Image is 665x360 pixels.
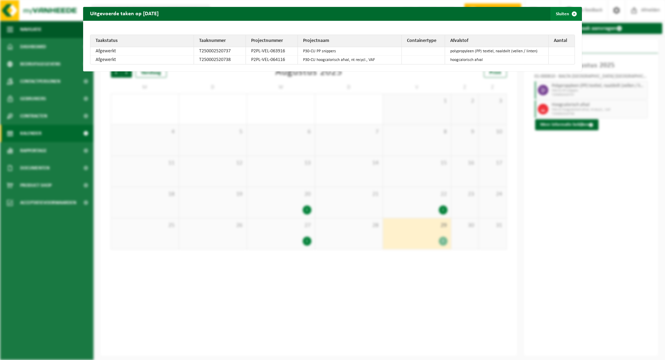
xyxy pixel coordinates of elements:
td: P30-CU hoogcalorisch afval, nt recycl., VAF [298,56,401,64]
td: T250002520737 [194,47,246,56]
th: Projectnaam [298,35,401,47]
th: Taaknummer [194,35,246,47]
td: T250002520738 [194,56,246,64]
th: Containertype [402,35,445,47]
td: Afgewerkt [90,47,194,56]
td: hoogcalorisch afval [445,56,549,64]
td: P30-CU PP snippers [298,47,401,56]
th: Taakstatus [90,35,194,47]
th: Aantal [549,35,575,47]
td: P2PL-VEL-064116 [246,56,298,64]
button: Sluiten [550,7,581,21]
th: Afvalstof [445,35,549,47]
td: Afgewerkt [90,56,194,64]
th: Projectnummer [246,35,298,47]
td: P2PL-VEL-063916 [246,47,298,56]
h2: Uitgevoerde taken op [DATE] [83,7,166,20]
td: polypropyleen (PP) textiel, naaldvilt (vellen / linten) [445,47,549,56]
